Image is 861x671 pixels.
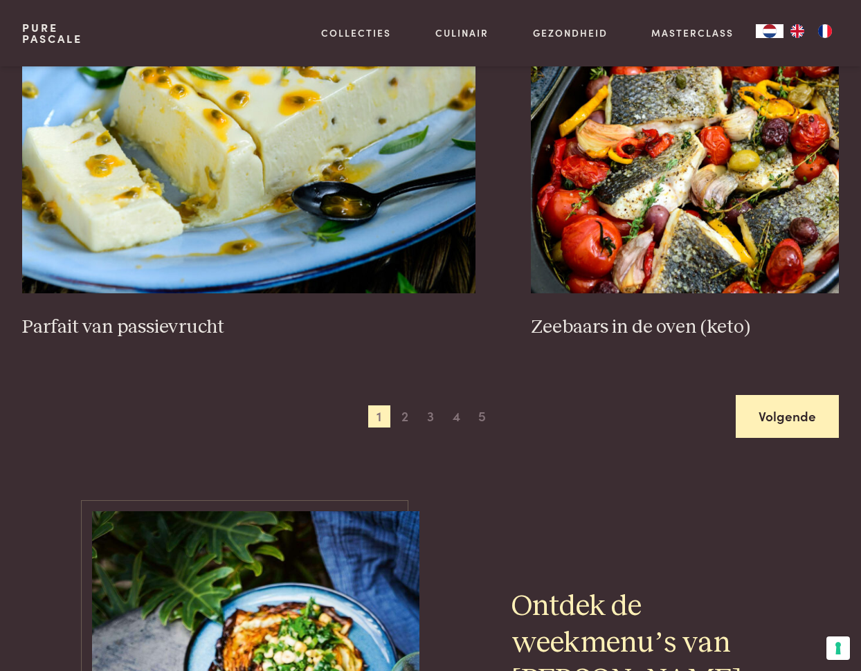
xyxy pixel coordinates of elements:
a: EN [783,24,811,38]
img: Zeebaars in de oven (keto) [531,17,839,293]
button: Uw voorkeuren voor toestemming voor trackingtechnologieën [826,636,850,660]
a: NL [756,24,783,38]
span: 3 [419,405,442,428]
span: 4 [445,405,467,428]
a: Volgende [736,395,839,439]
aside: Language selected: Nederlands [756,24,839,38]
a: Zeebaars in de oven (keto) Zeebaars in de oven (keto) [531,17,839,339]
img: Parfait van passievrucht [22,17,475,293]
a: Culinair [435,26,489,40]
span: 2 [394,405,416,428]
span: 5 [471,405,493,428]
a: Masterclass [651,26,734,40]
h3: Zeebaars in de oven (keto) [531,315,839,340]
ul: Language list [783,24,839,38]
span: 1 [368,405,390,428]
a: PurePascale [22,22,82,44]
h3: Parfait van passievrucht [22,315,475,340]
div: Language [756,24,783,38]
a: Gezondheid [533,26,608,40]
a: Collecties [321,26,391,40]
a: FR [811,24,839,38]
a: Parfait van passievrucht Parfait van passievrucht [22,17,475,339]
